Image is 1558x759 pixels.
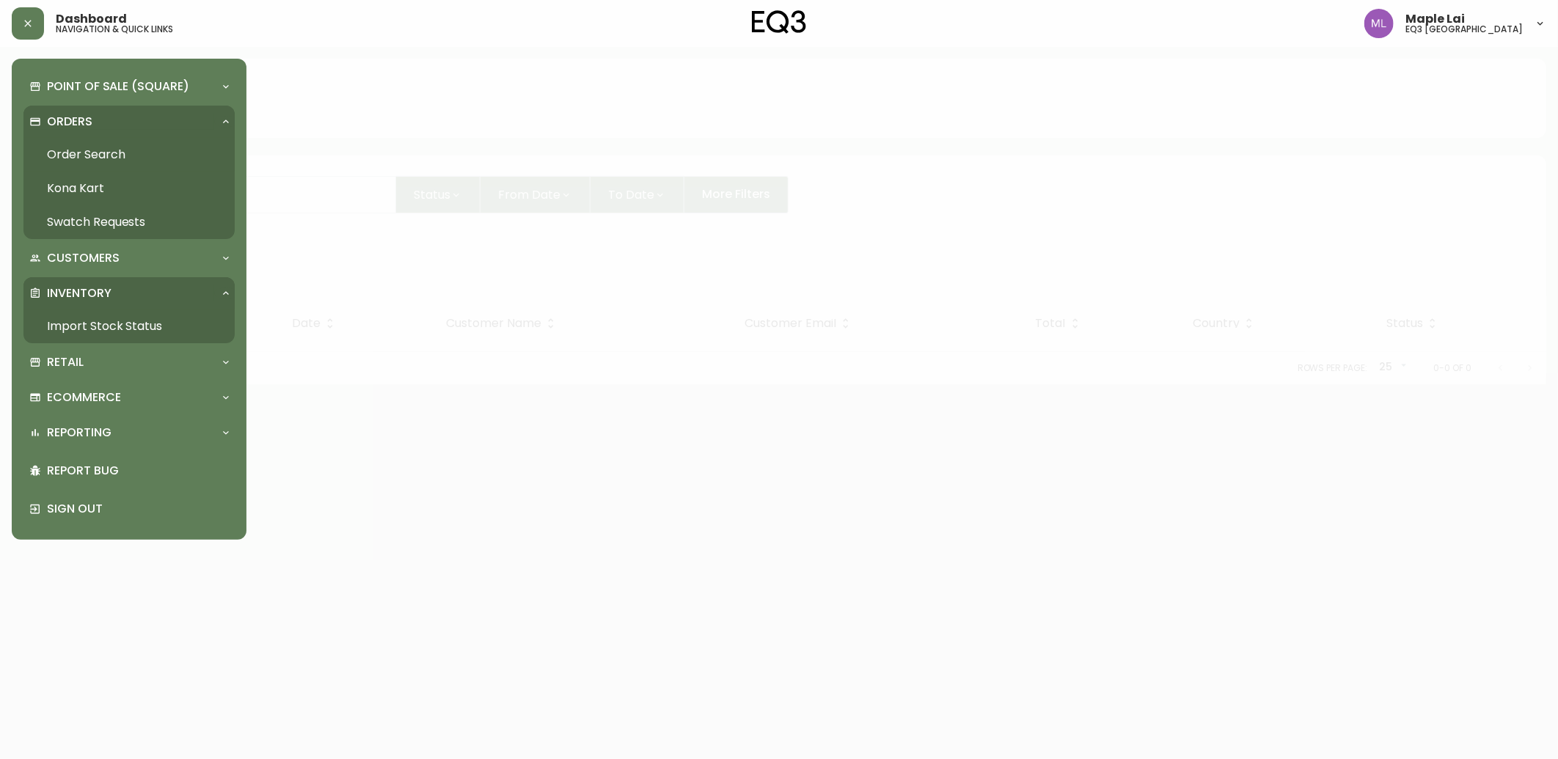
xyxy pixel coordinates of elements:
p: Orders [47,114,92,130]
span: Maple Lai [1405,13,1465,25]
span: Dashboard [56,13,127,25]
div: Point of Sale (Square) [23,70,235,103]
div: Ecommerce [23,381,235,414]
div: Orders [23,106,235,138]
p: Reporting [47,425,111,441]
div: Sign Out [23,490,235,528]
a: Order Search [23,138,235,172]
div: Report Bug [23,452,235,490]
div: Reporting [23,417,235,449]
h5: navigation & quick links [56,25,173,34]
a: Import Stock Status [23,309,235,343]
img: 61e28cffcf8cc9f4e300d877dd684943 [1364,9,1394,38]
img: logo [752,10,806,34]
a: Kona Kart [23,172,235,205]
p: Customers [47,250,120,266]
p: Sign Out [47,501,229,517]
p: Report Bug [47,463,229,479]
div: Inventory [23,277,235,309]
p: Ecommerce [47,389,121,406]
div: Retail [23,346,235,378]
p: Retail [47,354,84,370]
div: Customers [23,242,235,274]
p: Inventory [47,285,111,301]
a: Swatch Requests [23,205,235,239]
p: Point of Sale (Square) [47,78,189,95]
h5: eq3 [GEOGRAPHIC_DATA] [1405,25,1523,34]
